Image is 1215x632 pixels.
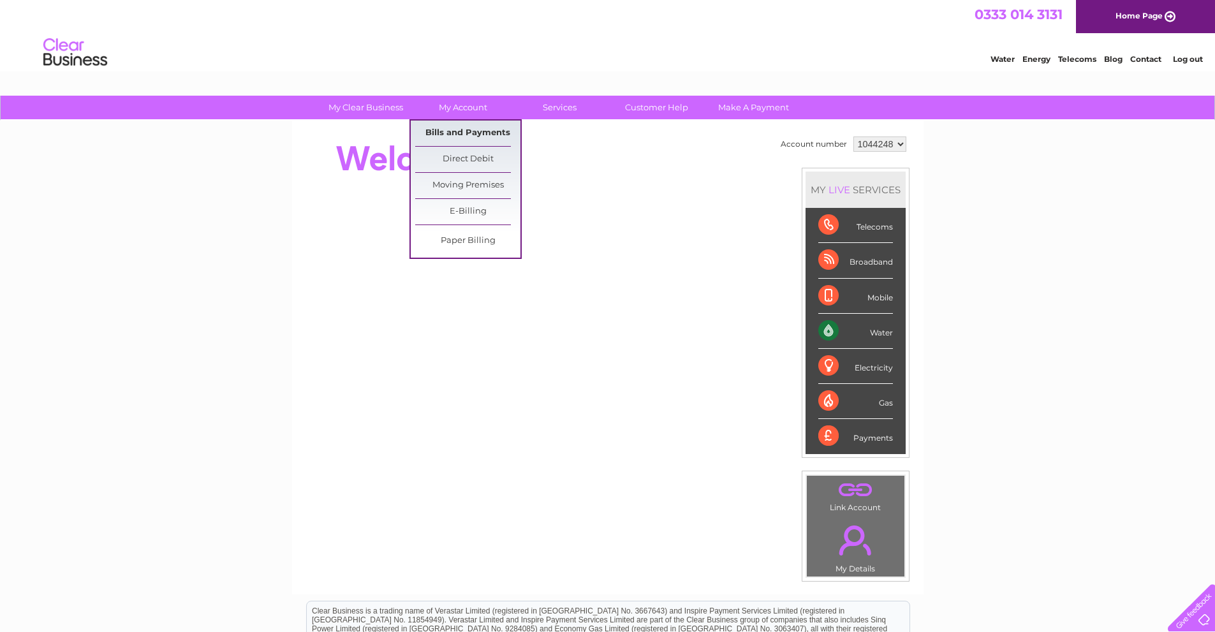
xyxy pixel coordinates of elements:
a: Telecoms [1058,54,1096,64]
a: Blog [1104,54,1123,64]
a: Energy [1022,54,1050,64]
a: My Account [410,96,515,119]
a: E-Billing [415,199,520,224]
div: Clear Business is a trading name of Verastar Limited (registered in [GEOGRAPHIC_DATA] No. 3667643... [307,7,909,62]
a: Direct Debit [415,147,520,172]
a: 0333 014 3131 [975,6,1063,22]
a: Paper Billing [415,228,520,254]
td: Account number [777,133,850,155]
div: MY SERVICES [806,172,906,208]
a: Services [507,96,612,119]
div: LIVE [826,184,853,196]
div: Telecoms [818,208,893,243]
a: Log out [1173,54,1203,64]
a: Make A Payment [701,96,806,119]
a: Customer Help [604,96,709,119]
a: . [810,479,901,501]
div: Gas [818,384,893,419]
div: Electricity [818,349,893,384]
a: Bills and Payments [415,121,520,146]
div: Mobile [818,279,893,314]
img: logo.png [43,33,108,72]
a: Water [990,54,1015,64]
div: Payments [818,419,893,453]
td: Link Account [806,475,905,515]
td: My Details [806,515,905,577]
a: My Clear Business [313,96,418,119]
div: Broadband [818,243,893,278]
div: Water [818,314,893,349]
a: . [810,518,901,562]
a: Moving Premises [415,173,520,198]
a: Contact [1130,54,1161,64]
